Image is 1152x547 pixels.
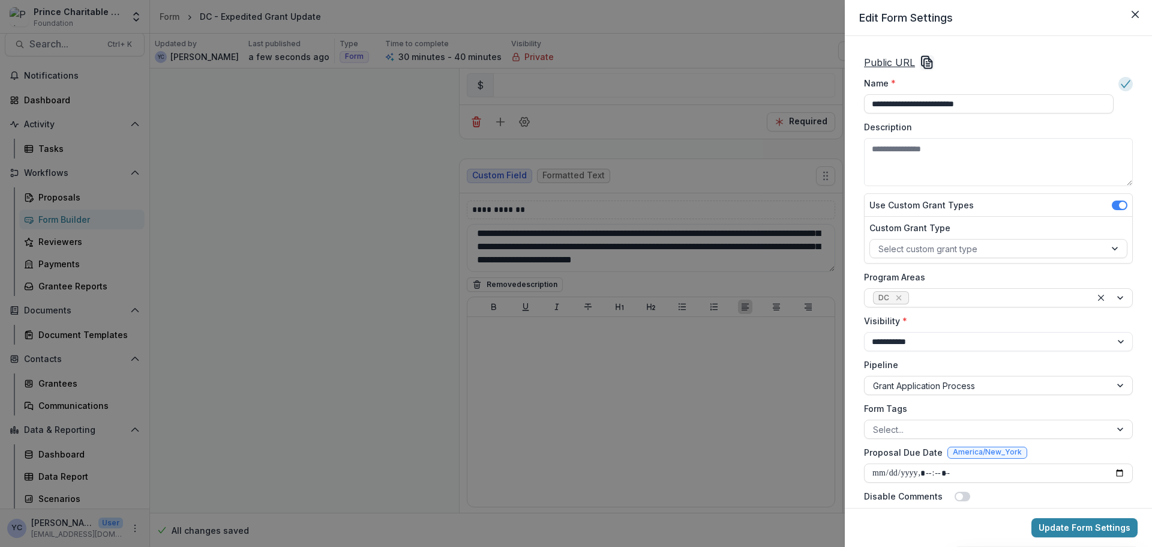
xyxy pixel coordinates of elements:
[864,121,1126,133] label: Description
[864,55,915,70] a: Public URL
[864,490,943,503] label: Disable Comments
[869,199,974,211] label: Use Custom Grant Types
[953,448,1022,456] span: America/New_York
[1126,5,1145,24] button: Close
[864,56,915,68] u: Public URL
[869,222,1120,234] label: Custom Grant Type
[864,77,1106,89] label: Name
[864,315,1126,327] label: Visibility
[864,358,1126,371] label: Pipeline
[1031,518,1138,537] button: Update Form Settings
[864,271,1126,283] label: Program Areas
[878,294,889,302] span: DC
[1094,291,1108,305] div: Clear selected options
[920,55,934,70] svg: Copy Link
[893,292,905,304] div: Remove DC
[864,402,1126,415] label: Form Tags
[864,446,943,459] label: Proposal Due Date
